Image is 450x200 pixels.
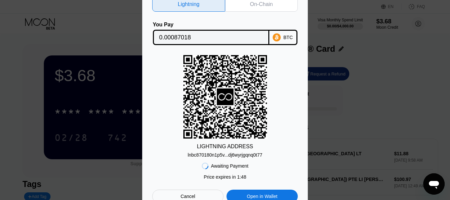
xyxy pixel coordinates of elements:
div: Open in Wallet [247,193,277,199]
div: LIGHTNING ADDRESS [197,144,253,150]
span: 1 : 48 [237,174,246,180]
div: Lightning [178,1,199,8]
div: You PayBTC [152,22,298,45]
div: Price expires in [204,174,246,180]
div: You Pay [153,22,269,28]
div: lnbc870180n1p5v...dj6wyrjgqnq0t77 [188,150,262,158]
div: Cancel [181,193,195,199]
div: BTC [283,35,293,40]
iframe: Button to launch messaging window, conversation in progress [423,173,445,195]
div: On-Chain [250,1,273,8]
div: Awaiting Payment [211,163,249,169]
div: lnbc870180n1p5v...dj6wyrjgqnq0t77 [188,152,262,158]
